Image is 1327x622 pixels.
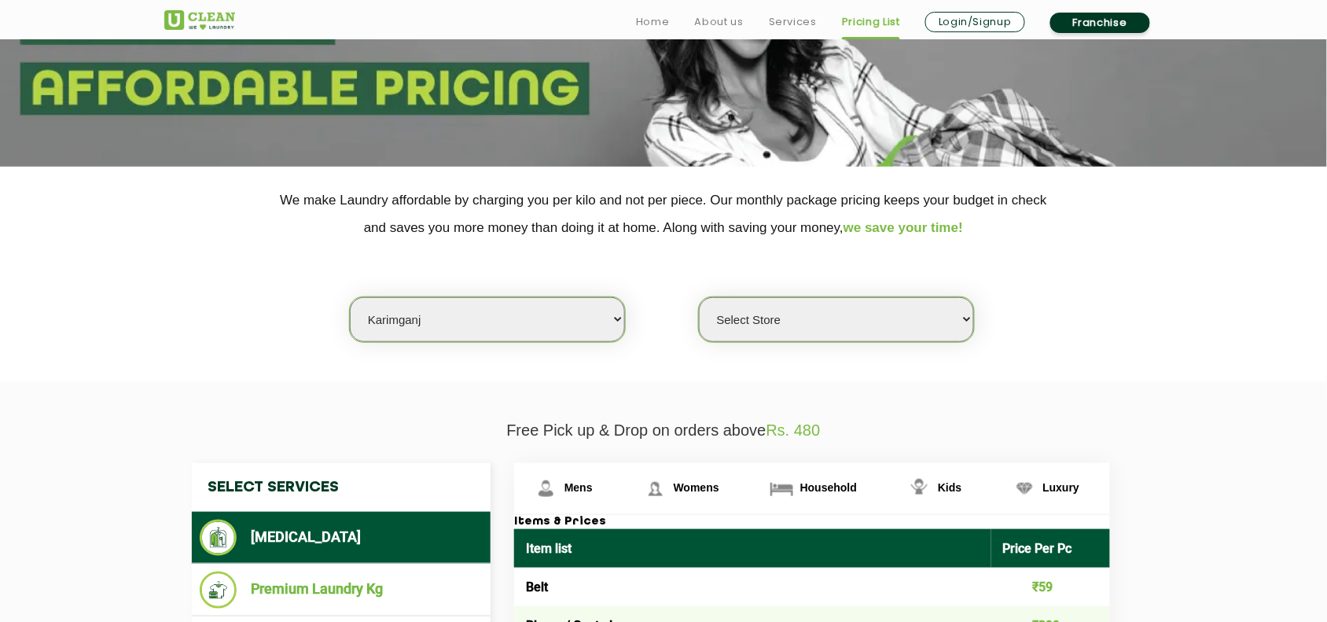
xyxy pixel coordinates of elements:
[800,481,857,494] span: Household
[768,475,796,502] img: Household
[925,12,1025,32] a: Login/Signup
[164,421,1163,440] p: Free Pick up & Drop on orders above
[164,10,235,30] img: UClean Laundry and Dry Cleaning
[938,481,961,494] span: Kids
[514,515,1110,529] h3: Items & Prices
[695,13,744,31] a: About us
[200,520,237,556] img: Dry Cleaning
[192,463,491,512] h4: Select Services
[200,520,483,556] li: [MEDICAL_DATA]
[1011,475,1038,502] img: Luxury
[906,475,933,502] img: Kids
[164,186,1163,241] p: We make Laundry affordable by charging you per kilo and not per piece. Our monthly package pricin...
[641,475,669,502] img: Womens
[636,13,670,31] a: Home
[991,529,1111,568] th: Price Per Pc
[1050,13,1150,33] a: Franchise
[766,421,821,439] span: Rs. 480
[514,529,991,568] th: Item list
[842,13,900,31] a: Pricing List
[200,572,483,609] li: Premium Laundry Kg
[532,475,560,502] img: Mens
[1043,481,1080,494] span: Luxury
[514,568,991,606] td: Belt
[844,220,963,235] span: we save your time!
[991,568,1111,606] td: ₹59
[200,572,237,609] img: Premium Laundry Kg
[564,481,593,494] span: Mens
[769,13,817,31] a: Services
[674,481,719,494] span: Womens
